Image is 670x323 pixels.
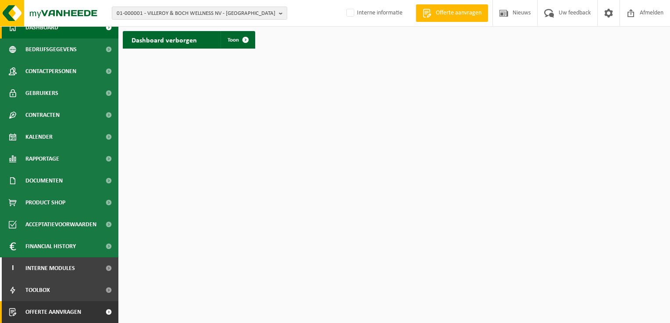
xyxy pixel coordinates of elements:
span: 01-000001 - VILLEROY & BOCH WELLNESS NV - [GEOGRAPHIC_DATA] [117,7,275,20]
span: Acceptatievoorwaarden [25,214,96,235]
a: Offerte aanvragen [416,4,488,22]
span: Contracten [25,104,60,126]
span: Rapportage [25,148,59,170]
span: Kalender [25,126,53,148]
a: Toon [221,31,254,49]
span: Toon [228,37,239,43]
span: Documenten [25,170,63,192]
span: Interne modules [25,257,75,279]
span: Gebruikers [25,82,58,104]
span: I [9,257,17,279]
label: Interne informatie [345,7,403,20]
span: Offerte aanvragen [434,9,484,18]
span: Contactpersonen [25,60,76,82]
button: 01-000001 - VILLEROY & BOCH WELLNESS NV - [GEOGRAPHIC_DATA] [112,7,287,20]
span: Toolbox [25,279,50,301]
span: Product Shop [25,192,65,214]
h2: Dashboard verborgen [123,31,206,48]
span: Dashboard [25,17,58,39]
span: Financial History [25,235,76,257]
span: Offerte aanvragen [25,301,81,323]
span: Bedrijfsgegevens [25,39,77,60]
